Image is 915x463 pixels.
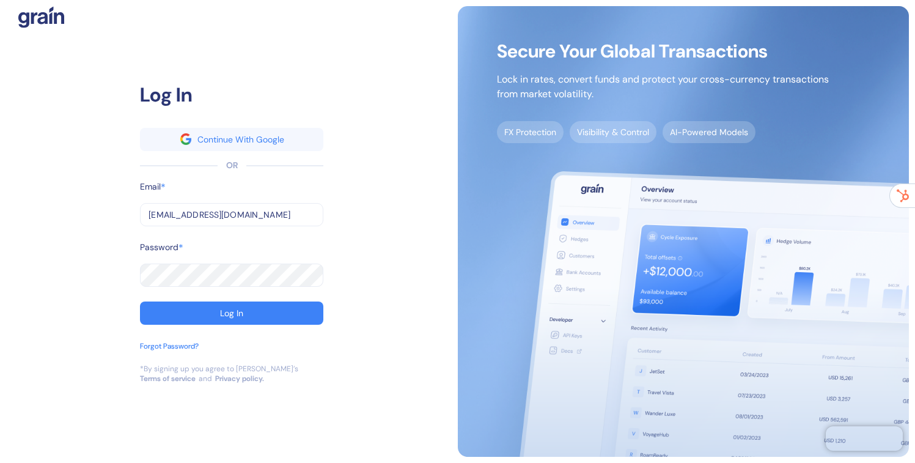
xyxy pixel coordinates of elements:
iframe: Chatra live chat [826,426,903,451]
a: Terms of service [140,374,196,383]
span: Secure Your Global Transactions [497,45,829,57]
div: Log In [140,80,323,109]
label: Password [140,241,178,254]
img: google [180,133,191,144]
button: googleContinue With Google [140,128,323,151]
button: Forgot Password? [140,341,199,364]
div: Log In [220,309,243,317]
div: and [199,374,212,383]
div: Forgot Password? [140,341,199,352]
img: logo [18,6,64,28]
label: Email [140,180,161,193]
div: *By signing up you agree to [PERSON_NAME]’s [140,364,298,374]
p: Lock in rates, convert funds and protect your cross-currency transactions from market volatility. [497,72,829,102]
img: signup-main-image [458,6,909,457]
a: Privacy policy. [215,374,264,383]
input: example@email.com [140,203,323,226]
button: Log In [140,302,323,325]
span: FX Protection [497,121,564,143]
div: Continue With Google [197,135,284,144]
div: OR [226,159,238,172]
span: Visibility & Control [570,121,656,143]
span: AI-Powered Models [663,121,755,143]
